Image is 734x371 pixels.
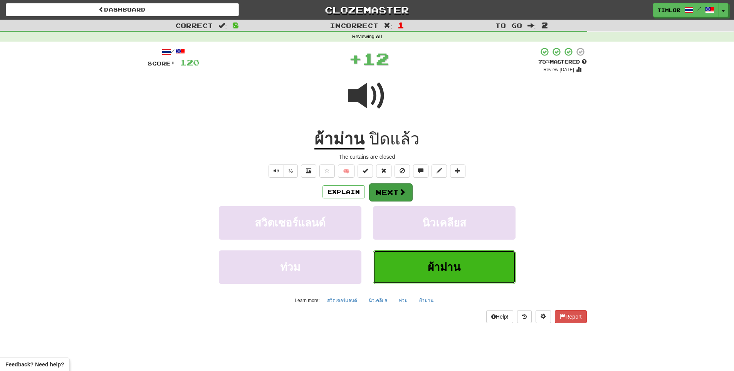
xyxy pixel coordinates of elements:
span: / [697,6,701,12]
button: Help! [486,310,514,323]
span: Correct [175,22,213,29]
button: ผ้าม่าน [415,295,438,306]
span: timlor [657,7,680,13]
span: 75 % [538,59,550,65]
button: Report [555,310,586,323]
span: นิวเคลียส [422,217,466,229]
a: timlor / [653,3,719,17]
div: Mastered [538,59,587,65]
span: Score: [148,60,175,67]
a: Dashboard [6,3,239,16]
span: สวิตเซอร์แลนด์ [255,217,326,229]
button: ½ [284,165,298,178]
button: Explain [322,185,365,198]
span: Incorrect [330,22,378,29]
span: 2 [541,20,548,30]
button: Round history (alt+y) [517,310,532,323]
span: ผ้าม่าน [428,261,460,273]
button: ท่วม [395,295,412,306]
div: Text-to-speech controls [267,165,298,178]
button: ผ้าม่าน [373,250,516,284]
button: Discuss sentence (alt+u) [413,165,428,178]
small: Review: [DATE] [543,67,574,72]
button: นิวเคลียส [373,206,516,240]
span: : [218,22,227,29]
u: ผ้าม่าน [314,130,364,149]
button: Add to collection (alt+a) [450,165,465,178]
span: 120 [180,57,200,67]
button: สวิตเซอร์แลนด์ [219,206,361,240]
button: Show image (alt+x) [301,165,316,178]
span: ท่วม [280,261,300,273]
button: Edit sentence (alt+d) [432,165,447,178]
button: Ignore sentence (alt+i) [395,165,410,178]
div: / [148,47,200,57]
button: Next [369,183,412,201]
button: Favorite sentence (alt+f) [319,165,335,178]
span: 12 [362,49,389,68]
button: Reset to 0% Mastered (alt+r) [376,165,391,178]
span: + [349,47,362,70]
button: นิวเคลียส [364,295,391,306]
small: Learn more: [295,298,319,303]
span: ปิดแล้ว [369,130,420,148]
span: : [527,22,536,29]
button: Set this sentence to 100% Mastered (alt+m) [358,165,373,178]
span: Open feedback widget [5,361,64,368]
span: 1 [398,20,404,30]
span: : [384,22,392,29]
button: Play sentence audio (ctl+space) [269,165,284,178]
a: Clozemaster [250,3,484,17]
button: 🧠 [338,165,354,178]
button: สวิตเซอร์แลนด์ [323,295,361,306]
div: The curtains are closed [148,153,587,161]
strong: All [376,34,382,39]
button: ท่วม [219,250,361,284]
span: 8 [232,20,239,30]
span: To go [495,22,522,29]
